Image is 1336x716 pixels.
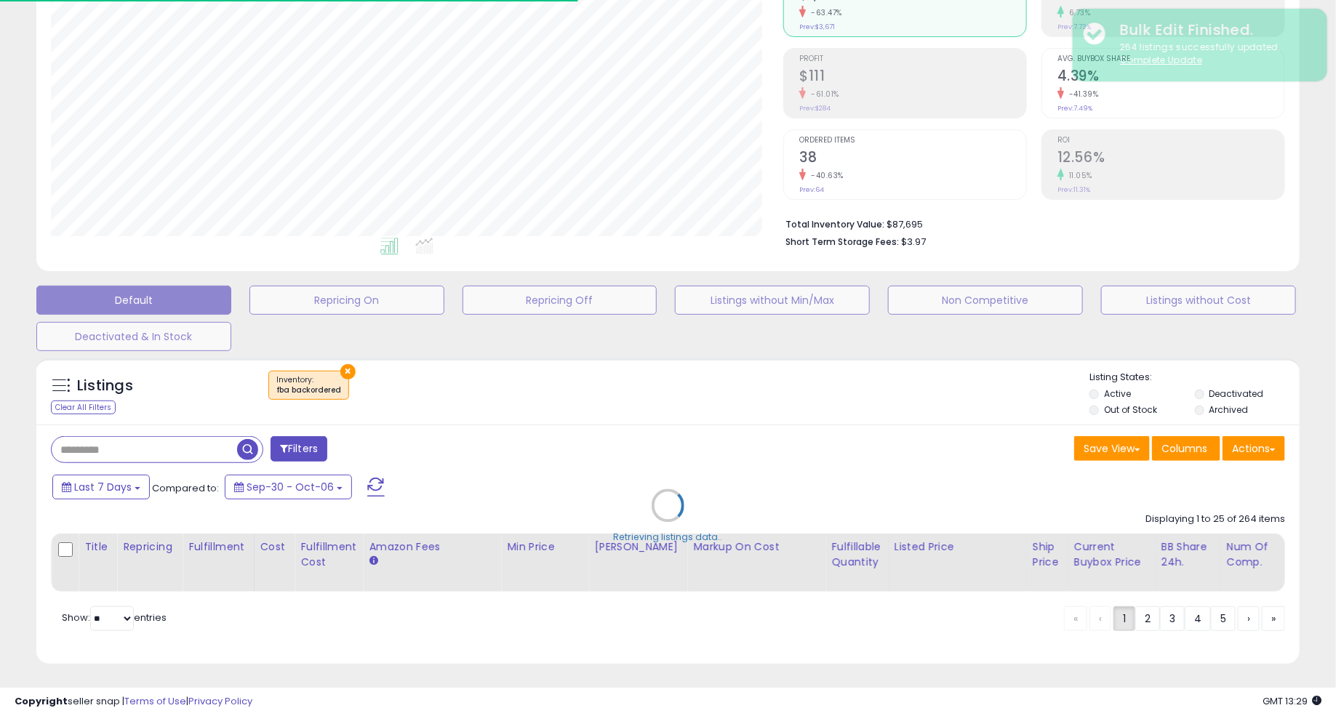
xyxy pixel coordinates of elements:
[1263,694,1321,708] span: 2025-10-14 13:29 GMT
[188,694,252,708] a: Privacy Policy
[1109,20,1316,41] div: Bulk Edit Finished.
[1064,170,1092,181] small: 11.05%
[249,286,444,315] button: Repricing On
[806,89,839,100] small: -61.01%
[1109,41,1316,68] div: 264 listings successfully updated.
[1057,149,1284,169] h2: 12.56%
[675,286,870,315] button: Listings without Min/Max
[1057,104,1092,113] small: Prev: 7.49%
[1057,137,1284,145] span: ROI
[799,149,1026,169] h2: 38
[1057,68,1284,87] h2: 4.39%
[614,531,723,544] div: Retrieving listings data..
[888,286,1083,315] button: Non Competitive
[124,694,186,708] a: Terms of Use
[1064,89,1099,100] small: -41.39%
[15,694,68,708] strong: Copyright
[806,170,844,181] small: -40.63%
[799,23,835,31] small: Prev: $3,671
[799,137,1026,145] span: Ordered Items
[1120,54,1202,66] u: Complete Update
[15,695,252,709] div: seller snap | |
[799,55,1026,63] span: Profit
[36,286,231,315] button: Default
[1057,185,1090,194] small: Prev: 11.31%
[901,235,926,249] span: $3.97
[1057,55,1284,63] span: Avg. Buybox Share
[785,218,884,230] b: Total Inventory Value:
[1101,286,1296,315] button: Listings without Cost
[806,7,842,18] small: -63.47%
[799,185,824,194] small: Prev: 64
[36,322,231,351] button: Deactivated & In Stock
[785,236,899,248] b: Short Term Storage Fees:
[785,214,1274,232] li: $87,695
[463,286,657,315] button: Repricing Off
[799,104,831,113] small: Prev: $284
[799,68,1026,87] h2: $111
[1064,7,1091,18] small: 6.73%
[1057,23,1091,31] small: Prev: 7.73%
